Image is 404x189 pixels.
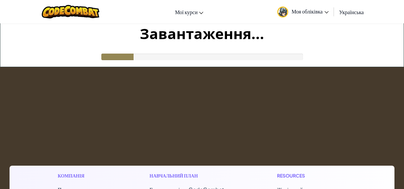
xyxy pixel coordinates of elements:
[0,23,404,44] h1: Завантаження...
[277,172,346,179] h1: Resources
[274,1,332,22] a: Моя обліківка
[339,9,364,15] span: Українська
[58,172,96,179] h1: Компанія
[150,172,224,179] h1: Навчальний план
[172,3,207,21] a: Мої курси
[291,8,328,15] span: Моя обліківка
[277,7,288,17] img: avatar
[175,9,197,15] span: Мої курси
[42,5,99,18] img: CodeCombat logo
[336,3,367,21] a: Українська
